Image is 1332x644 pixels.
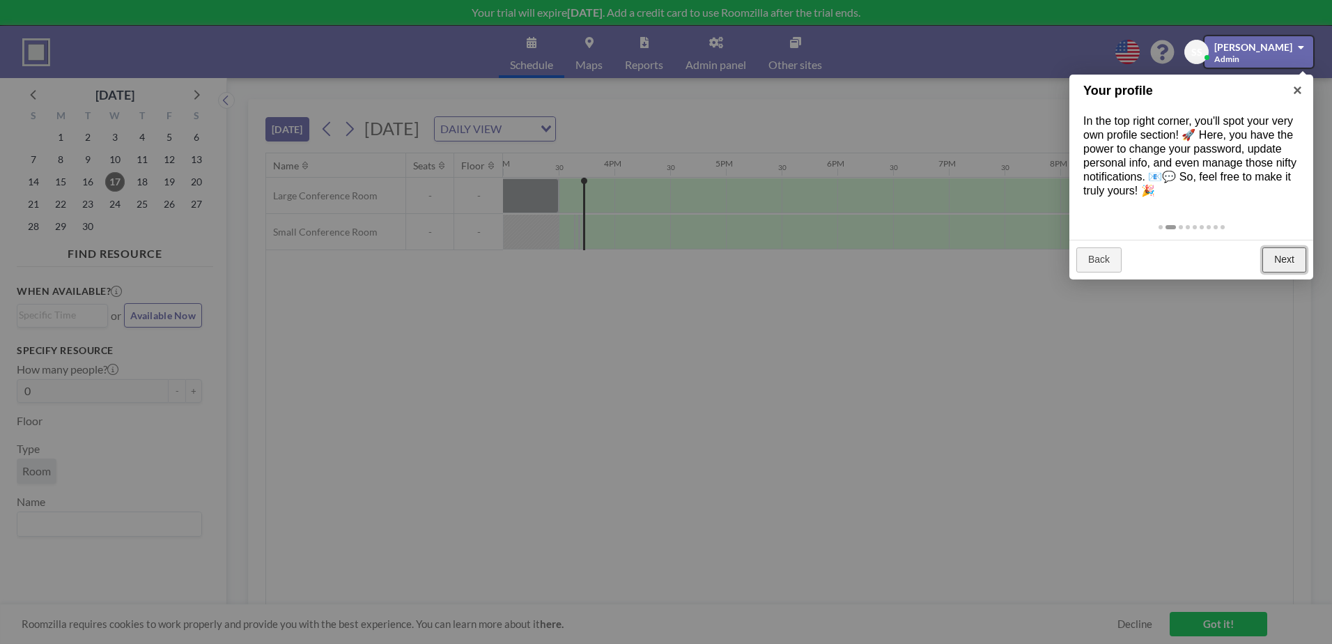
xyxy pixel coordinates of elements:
span: SS [1191,46,1202,59]
h1: Your profile [1083,82,1278,100]
a: Next [1262,247,1306,273]
a: Back [1076,247,1122,273]
a: × [1282,75,1313,106]
div: In the top right corner, you'll spot your very own profile section! 🚀 Here, you have the power to... [1069,100,1313,212]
